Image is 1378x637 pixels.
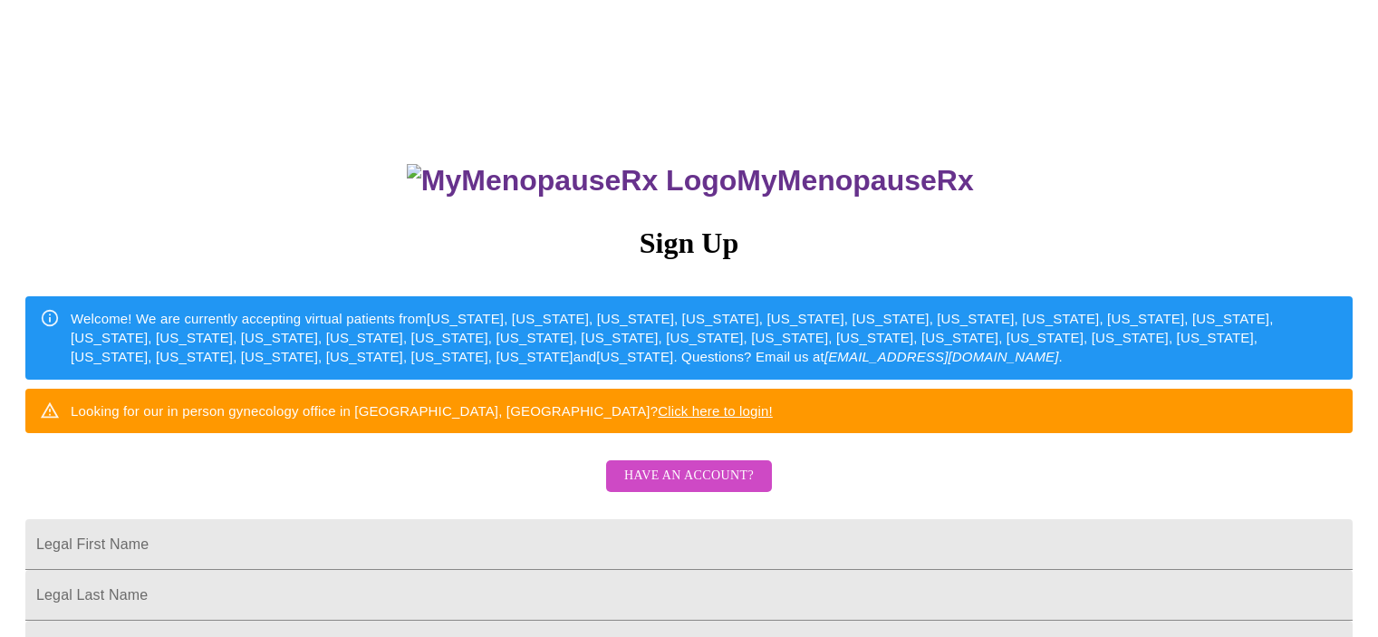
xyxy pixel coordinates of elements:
[658,403,773,419] a: Click here to login!
[624,465,754,487] span: Have an account?
[25,227,1353,260] h3: Sign Up
[71,302,1338,374] div: Welcome! We are currently accepting virtual patients from [US_STATE], [US_STATE], [US_STATE], [US...
[606,460,772,492] button: Have an account?
[28,164,1354,198] h3: MyMenopauseRx
[602,480,776,496] a: Have an account?
[824,349,1059,364] em: [EMAIL_ADDRESS][DOMAIN_NAME]
[71,394,773,428] div: Looking for our in person gynecology office in [GEOGRAPHIC_DATA], [GEOGRAPHIC_DATA]?
[407,164,737,198] img: MyMenopauseRx Logo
